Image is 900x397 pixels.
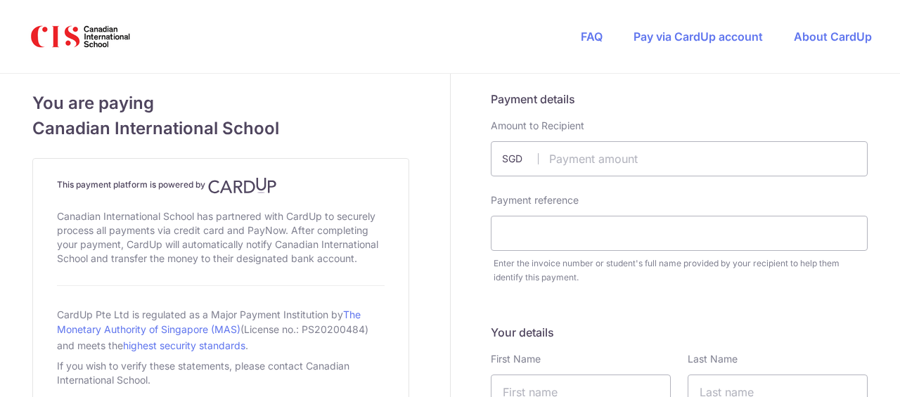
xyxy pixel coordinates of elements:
span: SGD [502,152,539,166]
label: First Name [491,352,541,366]
a: FAQ [581,30,603,44]
h4: This payment platform is powered by [57,177,385,194]
label: Payment reference [491,193,579,207]
div: Canadian International School has partnered with CardUp to securely process all payments via cred... [57,207,385,268]
label: Last Name [688,352,738,366]
a: About CardUp [794,30,872,44]
a: highest security standards [123,339,245,351]
div: CardUp Pte Ltd is regulated as a Major Payment Institution by (License no.: PS20200484) and meets... [57,303,385,356]
span: You are paying [32,91,409,116]
img: CardUp [208,177,277,194]
div: Enter the invoice number or student's full name provided by your recipient to help them identify ... [494,256,868,285]
input: Payment amount [491,141,868,176]
h5: Your details [491,324,868,341]
a: Pay via CardUp account [634,30,763,44]
h5: Payment details [491,91,868,108]
label: Amount to Recipient [491,119,584,133]
span: Canadian International School [32,116,409,141]
div: If you wish to verify these statements, please contact Canadian International School. [57,356,385,390]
